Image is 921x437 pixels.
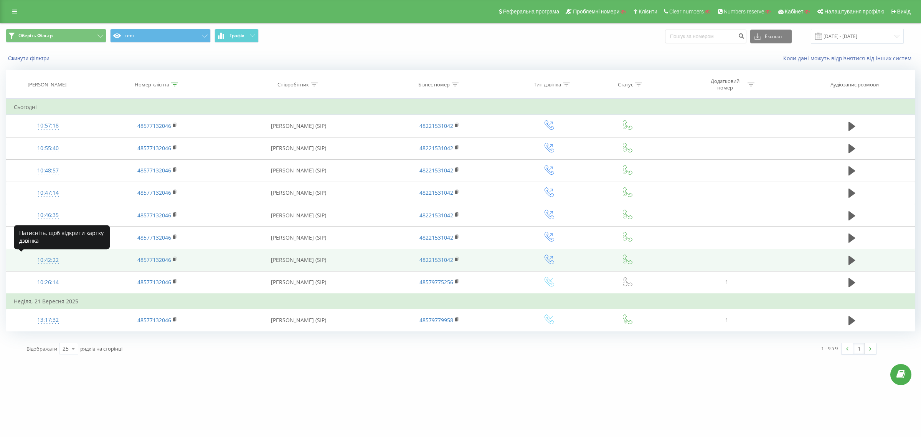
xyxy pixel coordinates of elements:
[80,345,122,352] span: рядків на сторінці
[14,313,82,328] div: 13:17:32
[63,345,69,353] div: 25
[137,278,171,286] a: 48577132046
[225,227,371,249] td: [PERSON_NAME] (SIP)
[573,8,619,15] span: Проблемні номери
[137,256,171,263] a: 48577132046
[137,122,171,129] a: 48577132046
[897,8,911,15] span: Вихід
[225,309,371,331] td: [PERSON_NAME] (SIP)
[419,212,453,219] a: 48221531042
[14,253,82,268] div: 10:42:22
[534,81,561,88] div: Тип дзвінка
[18,33,53,39] span: Оберіть Фільтр
[785,8,804,15] span: Кабінет
[419,122,453,129] a: 48221531042
[225,271,371,294] td: [PERSON_NAME] (SIP)
[28,81,66,88] div: [PERSON_NAME]
[137,144,171,152] a: 48577132046
[419,278,453,286] a: 48579775256
[419,189,453,196] a: 48221531042
[6,99,915,115] td: Сьогодні
[137,234,171,241] a: 48577132046
[135,81,169,88] div: Номер клієнта
[6,294,915,309] td: Неділя, 21 Вересня 2025
[14,141,82,156] div: 10:55:40
[277,81,309,88] div: Співробітник
[225,204,371,227] td: [PERSON_NAME] (SIP)
[137,316,171,324] a: 48577132046
[821,344,838,352] div: 1 - 9 з 9
[419,167,453,174] a: 48221531042
[137,167,171,174] a: 48577132046
[225,182,371,204] td: [PERSON_NAME] (SIP)
[225,115,371,137] td: [PERSON_NAME] (SIP)
[215,29,259,43] button: Графік
[665,30,746,43] input: Пошук за номером
[225,137,371,159] td: [PERSON_NAME] (SIP)
[110,29,211,43] button: тест
[664,309,790,331] td: 1
[6,29,106,43] button: Оберіть Фільтр
[229,33,244,38] span: Графік
[824,8,884,15] span: Налаштування профілю
[664,271,790,294] td: 1
[669,8,704,15] span: Clear numbers
[853,343,865,354] a: 1
[225,249,371,271] td: [PERSON_NAME] (SIP)
[418,81,450,88] div: Бізнес номер
[705,78,746,91] div: Додатковий номер
[14,225,110,249] div: Натисніть, щоб відкрити картку дзвінка
[783,55,915,62] a: Коли дані можуть відрізнятися вiд інших систем
[419,256,453,263] a: 48221531042
[26,345,57,352] span: Відображати
[14,208,82,223] div: 10:46:35
[14,118,82,133] div: 10:57:18
[14,163,82,178] div: 10:48:57
[137,189,171,196] a: 48577132046
[750,30,792,43] button: Експорт
[419,316,453,324] a: 48579779958
[503,8,560,15] span: Реферальна програма
[830,81,879,88] div: Аудіозапис розмови
[137,212,171,219] a: 48577132046
[14,275,82,290] div: 10:26:14
[639,8,657,15] span: Клієнти
[6,55,53,62] button: Скинути фільтри
[618,81,633,88] div: Статус
[724,8,764,15] span: Numbers reserve
[225,159,371,182] td: [PERSON_NAME] (SIP)
[14,185,82,200] div: 10:47:14
[419,234,453,241] a: 48221531042
[419,144,453,152] a: 48221531042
